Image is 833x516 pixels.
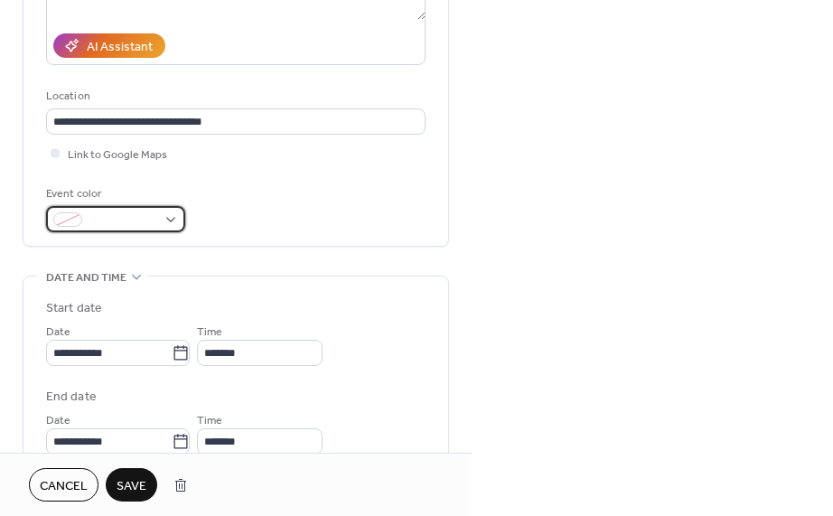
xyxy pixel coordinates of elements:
[46,268,126,287] span: Date and time
[117,477,146,496] span: Save
[87,38,153,57] div: AI Assistant
[40,477,88,496] span: Cancel
[46,299,102,318] div: Start date
[46,411,70,430] span: Date
[53,33,165,58] button: AI Assistant
[46,87,422,106] div: Location
[197,323,222,342] span: Time
[46,323,70,342] span: Date
[68,145,167,164] span: Link to Google Maps
[106,468,157,502] button: Save
[197,411,222,430] span: Time
[46,184,182,203] div: Event color
[46,388,97,407] div: End date
[29,468,98,502] button: Cancel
